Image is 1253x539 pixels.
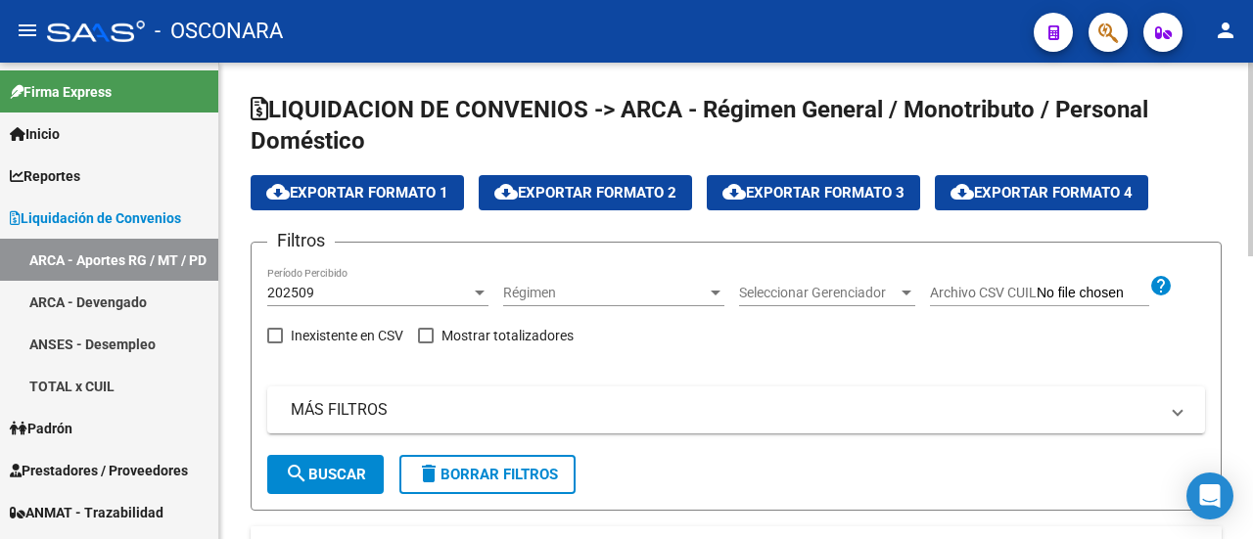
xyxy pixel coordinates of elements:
button: Exportar Formato 4 [935,175,1148,210]
mat-icon: search [285,462,308,485]
span: Exportar Formato 4 [951,184,1133,202]
h3: Filtros [267,227,335,254]
span: Borrar Filtros [417,466,558,483]
button: Exportar Formato 1 [251,175,464,210]
span: Firma Express [10,81,112,103]
span: Inicio [10,123,60,145]
button: Buscar [267,455,384,494]
span: ANMAT - Trazabilidad [10,502,163,523]
mat-icon: help [1149,274,1173,297]
mat-icon: person [1214,19,1237,42]
span: Archivo CSV CUIL [930,285,1037,300]
span: Exportar Formato 3 [722,184,905,202]
span: Régimen [503,285,707,301]
span: Exportar Formato 1 [266,184,448,202]
span: 202509 [267,285,314,300]
span: Inexistente en CSV [291,324,403,347]
mat-icon: cloud_download [494,180,518,203]
button: Exportar Formato 2 [479,175,692,210]
span: Buscar [285,466,366,483]
span: Exportar Formato 2 [494,184,676,202]
mat-icon: delete [417,462,441,485]
mat-icon: menu [16,19,39,42]
mat-icon: cloud_download [951,180,974,203]
span: Padrón [10,418,72,439]
span: Seleccionar Gerenciador [739,285,898,301]
input: Archivo CSV CUIL [1037,285,1149,302]
span: Reportes [10,165,80,187]
span: - OSCONARA [155,10,283,53]
div: Open Intercom Messenger [1186,472,1233,519]
mat-icon: cloud_download [266,180,290,203]
button: Exportar Formato 3 [707,175,920,210]
mat-icon: cloud_download [722,180,746,203]
span: Mostrar totalizadores [441,324,574,347]
span: Liquidación de Convenios [10,207,181,229]
span: Prestadores / Proveedores [10,460,188,481]
mat-expansion-panel-header: MÁS FILTROS [267,386,1205,433]
mat-panel-title: MÁS FILTROS [291,399,1158,421]
button: Borrar Filtros [399,455,576,494]
span: LIQUIDACION DE CONVENIOS -> ARCA - Régimen General / Monotributo / Personal Doméstico [251,96,1148,155]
